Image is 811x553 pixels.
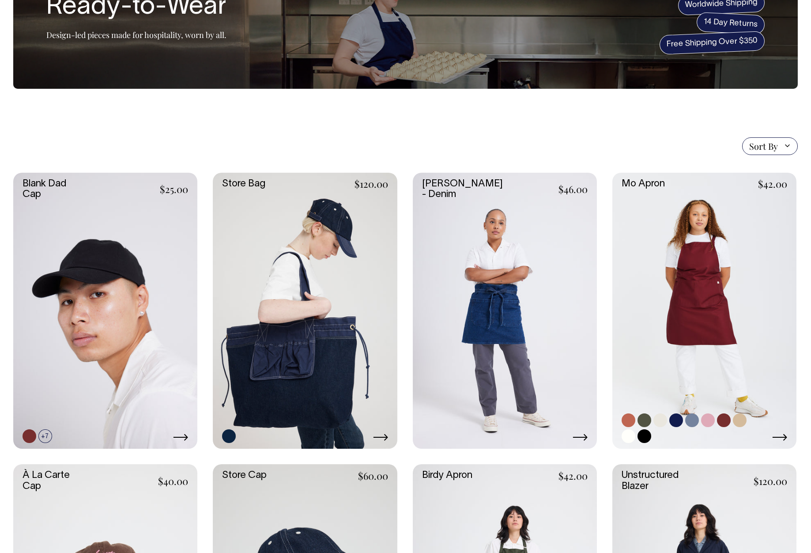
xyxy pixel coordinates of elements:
span: Free Shipping Over $350 [659,31,765,55]
p: Design-led pieces made for hospitality, worn by all. [46,30,226,40]
span: 14 Day Returns [696,12,765,35]
span: Sort By [749,141,778,152]
span: +7 [38,429,52,443]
